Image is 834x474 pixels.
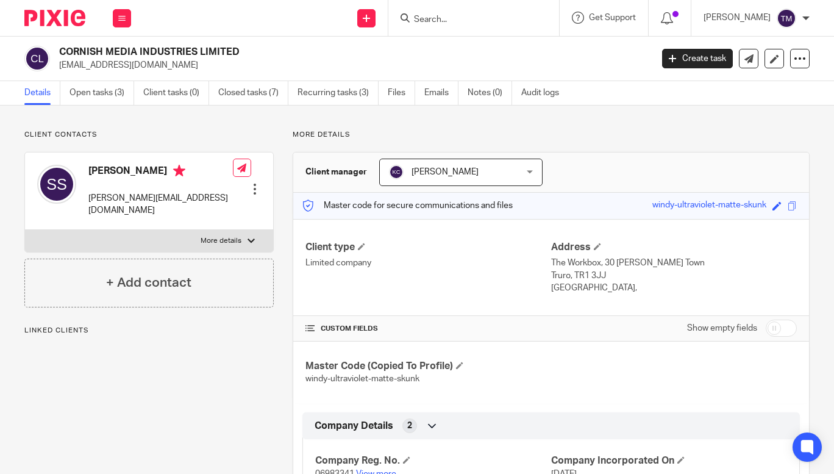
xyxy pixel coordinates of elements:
p: Client contacts [24,130,274,140]
p: More details [201,236,241,246]
p: Truro, TR1 3JJ [551,270,797,282]
img: svg%3E [777,9,796,28]
h4: Client type [305,241,551,254]
a: Notes (0) [468,81,512,105]
a: Audit logs [521,81,568,105]
a: Client tasks (0) [143,81,209,105]
div: windy-ultraviolet-matte-skunk [652,199,766,213]
a: Open tasks (3) [69,81,134,105]
img: Pixie [24,10,85,26]
label: Show empty fields [687,322,757,334]
a: Recurring tasks (3) [298,81,379,105]
h4: Company Reg. No. [315,454,551,467]
h4: Address [551,241,797,254]
span: Company Details [315,420,393,433]
h4: Master Code (Copied To Profile) [305,360,551,373]
p: Master code for secure communications and files [302,199,513,212]
a: Emails [424,81,458,105]
span: 2 [407,420,412,432]
a: Closed tasks (7) [218,81,288,105]
p: The Workbox, 30 [PERSON_NAME] Town [551,257,797,269]
span: Get Support [589,13,636,22]
span: [PERSON_NAME] [412,168,479,176]
p: [EMAIL_ADDRESS][DOMAIN_NAME] [59,59,644,71]
img: svg%3E [24,46,50,71]
h4: Company Incorporated On [551,454,787,467]
img: svg%3E [37,165,76,204]
span: windy-ultraviolet-matte-skunk [305,375,419,383]
h4: CUSTOM FIELDS [305,324,551,334]
p: More details [293,130,810,140]
p: [PERSON_NAME][EMAIL_ADDRESS][DOMAIN_NAME] [88,192,233,217]
i: Primary [173,165,185,177]
img: svg%3E [389,165,404,179]
p: Limited company [305,257,551,269]
input: Search [413,15,522,26]
a: Create task [662,49,733,68]
p: Linked clients [24,326,274,336]
p: [GEOGRAPHIC_DATA], [551,282,797,294]
a: Files [388,81,415,105]
h4: [PERSON_NAME] [88,165,233,180]
a: Details [24,81,60,105]
h4: + Add contact [106,273,191,292]
h3: Client manager [305,166,367,178]
p: [PERSON_NAME] [704,12,771,24]
h2: CORNISH MEDIA INDUSTRIES LIMITED [59,46,527,59]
